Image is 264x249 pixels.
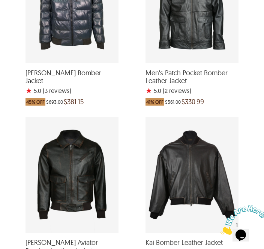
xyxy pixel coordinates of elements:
a: Henry Puffer Bomber Jacket with a 5 Star Rating 3 Product Review which was at a price of $693.00,... [25,58,118,109]
span: reviews [48,87,69,94]
img: Chat attention grabber [3,3,49,33]
span: $561.00 [165,98,181,106]
span: Henry Puffer Bomber Jacket [25,69,118,85]
label: 5.0 [154,87,161,94]
span: (2 [163,87,168,94]
label: 1 rating [25,87,32,94]
label: 5.0 [34,87,41,94]
span: ) [43,87,71,94]
span: Kai Bomber Leather Jacket [145,239,238,247]
span: $693.00 [46,98,63,106]
span: 1 [3,3,6,9]
span: $381.15 [64,98,84,106]
span: Men's Patch Pocket Bomber Leather Jacket [145,69,238,85]
span: 41% OFF [145,98,164,106]
iframe: chat widget [217,202,264,238]
span: 45% OFF [25,98,45,106]
a: Men's Patch Pocket Bomber Leather Jacket with a 5 Star Rating 2 Product Review which was at a pri... [145,58,238,109]
span: ) [163,87,191,94]
label: 1 rating [145,87,152,94]
span: (3 [43,87,48,94]
span: reviews [168,87,189,94]
span: $330.99 [181,98,204,106]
